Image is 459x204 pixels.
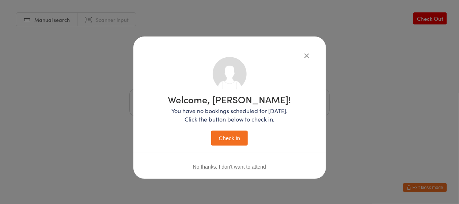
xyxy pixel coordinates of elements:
[193,164,266,170] button: No thanks, I don't want to attend
[168,107,291,123] p: You have no bookings scheduled for [DATE]. Click the button below to check in.
[213,57,247,91] img: no_photo.png
[211,131,248,146] button: Check in
[168,95,291,104] h1: Welcome, [PERSON_NAME]!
